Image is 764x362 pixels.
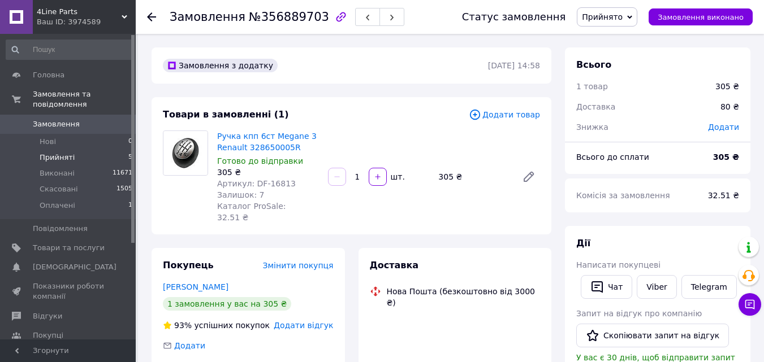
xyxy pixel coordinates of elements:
div: 305 ₴ [434,169,513,185]
span: Відгуки [33,311,62,321]
span: Всього до сплати [576,152,649,162]
span: Замовлення та повідомлення [33,89,136,110]
span: Додати [708,123,739,132]
span: Повідомлення [33,224,88,234]
time: [DATE] 14:58 [488,61,540,70]
div: Статус замовлення [462,11,566,23]
span: Доставка [576,102,615,111]
span: 1505 [116,184,132,194]
span: [DEMOGRAPHIC_DATA] [33,262,116,272]
b: 305 ₴ [713,152,739,162]
span: Доставка [370,260,419,271]
span: 1 товар [576,82,608,91]
span: 4Line Parts [37,7,122,17]
span: Замовлення [170,10,245,24]
span: Додати товар [469,108,540,121]
span: Запит на відгук про компанію [576,309,702,318]
div: Повернутися назад [147,11,156,23]
span: Каталог ProSale: 32.51 ₴ [217,202,286,222]
span: Нові [40,137,56,147]
span: Покупці [33,330,63,341]
span: Додати [174,341,205,350]
span: Товари та послуги [33,243,105,253]
button: Чат з покупцем [739,293,761,316]
div: Ваш ID: 3974589 [37,17,136,27]
span: Всього [576,59,611,70]
span: 93% [174,321,192,330]
span: Замовлення виконано [658,13,744,21]
span: Головна [33,70,64,80]
a: [PERSON_NAME] [163,282,228,291]
span: Покупець [163,260,214,271]
a: Редагувати [517,165,540,188]
div: успішних покупок [163,320,270,331]
div: 80 ₴ [714,94,746,119]
span: Змінити покупця [263,261,334,270]
input: Пошук [6,40,133,60]
button: Чат [581,275,632,299]
span: Прийнято [582,12,623,21]
div: 1 замовлення у вас на 305 ₴ [163,297,291,311]
span: Показники роботи компанії [33,281,105,302]
div: Замовлення з додатку [163,59,278,72]
span: Скасовані [40,184,78,194]
div: шт. [388,171,406,182]
span: Залишок: 7 [217,190,265,199]
span: Оплачені [40,200,75,211]
div: Нова Пошта (безкоштовно від 3000 ₴) [384,286,543,308]
span: Дії [576,238,590,248]
a: Ручка кпп 6ст Megane 3 Renault 328650005R [217,132,317,152]
span: 11671 [113,168,132,178]
img: Ручка кпп 6ст Megane 3 Renault 328650005R [163,131,208,175]
div: 305 ₴ [715,81,739,92]
a: Viber [637,275,676,299]
span: 1 [128,200,132,211]
span: Додати відгук [274,321,333,330]
span: Виконані [40,168,75,178]
span: №356889703 [249,10,329,24]
button: Скопіювати запит на відгук [576,324,729,347]
span: Комісія за замовлення [576,191,670,200]
span: Артикул: DF-16813 [217,179,296,188]
button: Замовлення виконано [649,8,753,25]
span: 0 [128,137,132,147]
span: Знижка [576,123,608,132]
span: Написати покупцеві [576,260,661,269]
span: 5 [128,152,132,163]
div: 305 ₴ [217,167,319,178]
a: Telegram [681,275,737,299]
span: Товари в замовленні (1) [163,109,289,120]
span: Замовлення [33,119,80,129]
span: Готово до відправки [217,156,303,165]
span: 32.51 ₴ [708,191,739,200]
span: Прийняті [40,152,75,163]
